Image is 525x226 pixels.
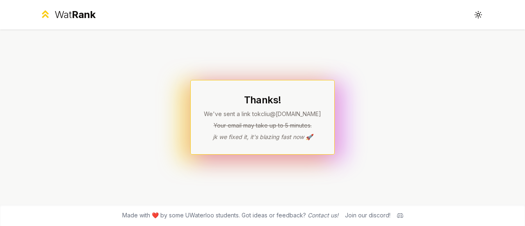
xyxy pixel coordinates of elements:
a: WatRank [39,8,96,21]
h1: Thanks! [204,94,321,107]
p: We've sent a link to kcliu @[DOMAIN_NAME] [204,110,321,118]
span: Rank [72,9,96,21]
p: jk we fixed it, it's blazing fast now 🚀 [204,133,321,141]
span: Made with ❤️ by some UWaterloo students. Got ideas or feedback? [122,211,338,219]
a: Contact us! [308,212,338,219]
p: Your email may take up to 5 minutes. [204,121,321,130]
div: Wat [55,8,96,21]
div: Join our discord! [345,211,390,219]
